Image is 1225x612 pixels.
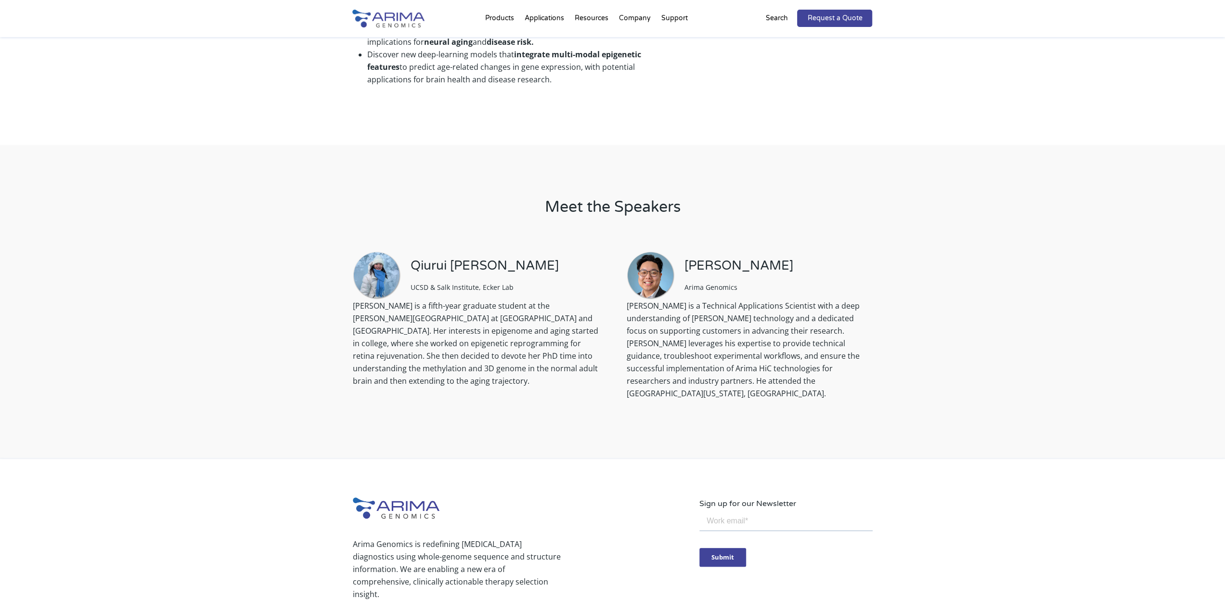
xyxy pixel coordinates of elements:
[353,299,598,395] p: [PERSON_NAME] is a fifth-year graduate student at the [PERSON_NAME][GEOGRAPHIC_DATA] at [GEOGRAPH...
[487,37,534,47] strong: disease risk.
[353,497,439,519] img: Arima-Genomics-logo
[684,258,793,281] h3: [PERSON_NAME]
[627,251,675,299] img: Andrew-kao.png
[353,538,561,600] p: Arima Genomics is redefining [MEDICAL_DATA] diagnostics using whole-genome sequence and structure...
[627,299,872,407] p: [PERSON_NAME] is a Technical Applications Scientist with a deep understanding of [PERSON_NAME] te...
[411,283,514,292] span: UCSD & Salk Institute, Ecker Lab
[684,283,737,292] span: Arima Genomics
[765,12,787,25] p: Search
[353,196,873,225] h2: Meet the Speakers
[367,48,653,86] li: Discover new deep-learning models that to predict age-related changes in gene expression, with po...
[353,251,401,299] img: Webinar-Photos-2025-4.png
[411,258,559,281] h3: Qiurui [PERSON_NAME]
[699,510,873,573] iframe: Form 0
[797,10,872,27] a: Request a Quote
[699,497,873,510] p: Sign up for our Newsletter
[424,37,473,47] strong: neural aging
[352,10,425,27] img: Arima-Genomics-logo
